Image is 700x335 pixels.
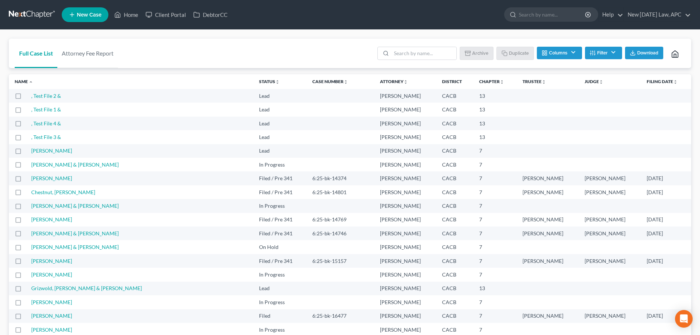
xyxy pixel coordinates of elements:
td: 13 [473,117,517,130]
td: Lead [253,282,306,295]
td: [PERSON_NAME] [374,117,436,130]
i: unfold_more [599,80,603,84]
td: [PERSON_NAME] [579,213,641,227]
td: CACB [436,130,474,144]
a: Attorneyunfold_more [380,79,408,84]
a: Case Numberunfold_more [312,79,348,84]
td: CACB [436,240,474,254]
a: Full Case List [15,39,57,68]
td: 13 [473,282,517,295]
a: Chapterunfold_more [479,79,504,84]
td: [PERSON_NAME] [374,103,436,116]
input: Search by name... [391,47,456,60]
td: 6:25-bk-14769 [306,213,374,227]
td: In Progress [253,268,306,281]
td: [PERSON_NAME] [374,295,436,309]
td: 7 [473,295,517,309]
a: [PERSON_NAME] [31,271,72,278]
td: [PERSON_NAME] [374,89,436,103]
a: , Test File 1 & [31,106,61,113]
td: Lead [253,144,306,158]
a: Trusteeunfold_more [523,79,546,84]
span: New Case [77,12,101,18]
i: unfold_more [275,80,280,84]
td: CACB [436,295,474,309]
td: CACB [436,158,474,171]
td: [PERSON_NAME] [579,185,641,199]
td: Filed [253,309,306,323]
td: Filed / Pre 341 [253,213,306,227]
a: Home [111,8,142,21]
a: Chestnut, [PERSON_NAME] [31,189,95,195]
td: 7 [473,309,517,323]
td: 7 [473,240,517,254]
td: [DATE] [641,309,691,323]
button: Columns [537,47,582,59]
td: 7 [473,171,517,185]
td: [PERSON_NAME] [374,144,436,158]
a: [PERSON_NAME] & [PERSON_NAME] [31,203,119,209]
th: District [436,74,474,89]
td: 7 [473,213,517,227]
a: [PERSON_NAME] & [PERSON_NAME] [31,230,119,236]
a: Statusunfold_more [259,79,280,84]
i: unfold_more [500,80,504,84]
td: 6:25-bk-14801 [306,185,374,199]
td: In Progress [253,158,306,171]
td: [PERSON_NAME] [517,227,579,240]
td: [PERSON_NAME] [579,227,641,240]
a: New [DATE] Law, APC [624,8,691,21]
td: 13 [473,103,517,116]
td: [PERSON_NAME] [374,158,436,171]
a: [PERSON_NAME] [31,175,72,181]
button: Filter [585,47,622,59]
td: 6:25-bk-14374 [306,171,374,185]
td: [PERSON_NAME] [517,254,579,268]
td: [PERSON_NAME] [374,268,436,281]
td: 7 [473,254,517,268]
td: [PERSON_NAME] [374,171,436,185]
td: [PERSON_NAME] [517,309,579,323]
td: [PERSON_NAME] [579,254,641,268]
td: [PERSON_NAME] [374,254,436,268]
td: 7 [473,144,517,158]
i: unfold_more [344,80,348,84]
td: In Progress [253,199,306,213]
td: CACB [436,117,474,130]
td: [PERSON_NAME] [517,171,579,185]
a: DebtorCC [190,8,231,21]
td: [PERSON_NAME] [579,309,641,323]
td: 7 [473,199,517,213]
a: Judgeunfold_more [585,79,603,84]
td: [DATE] [641,185,691,199]
td: 6:25-bk-14746 [306,227,374,240]
a: , Test File 2 & [31,93,61,99]
td: Filed / Pre 341 [253,185,306,199]
td: 13 [473,130,517,144]
td: CACB [436,171,474,185]
input: Search by name... [519,8,586,21]
td: Lead [253,117,306,130]
a: [PERSON_NAME] [31,216,72,222]
td: [PERSON_NAME] [517,213,579,227]
td: [DATE] [641,171,691,185]
td: CACB [436,268,474,281]
td: [DATE] [641,213,691,227]
td: 6:25-bk-15157 [306,254,374,268]
i: unfold_more [403,80,408,84]
button: Download [625,47,663,59]
td: CACB [436,227,474,240]
td: [PERSON_NAME] [374,240,436,254]
td: 7 [473,185,517,199]
td: [DATE] [641,254,691,268]
td: In Progress [253,295,306,309]
i: unfold_more [673,80,678,84]
a: Attorney Fee Report [57,39,118,68]
td: CACB [436,309,474,323]
a: [PERSON_NAME] & [PERSON_NAME] [31,161,119,168]
td: CACB [436,185,474,199]
td: [PERSON_NAME] [579,171,641,185]
td: [PERSON_NAME] [374,199,436,213]
td: 6:25-bk-16477 [306,309,374,323]
i: unfold_more [542,80,546,84]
